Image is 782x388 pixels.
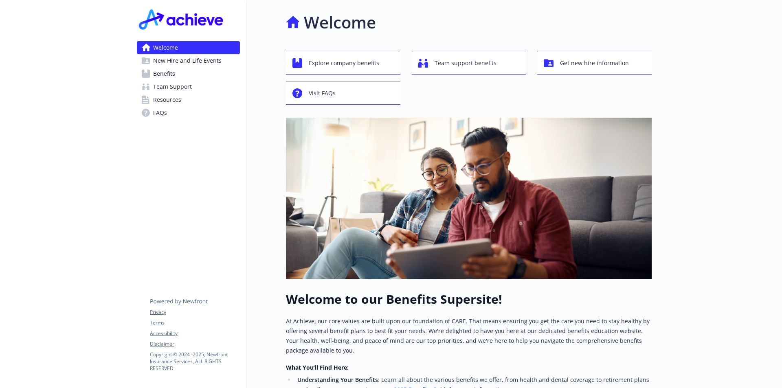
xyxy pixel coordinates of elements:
[537,51,652,75] button: Get new hire information
[137,80,240,93] a: Team Support
[150,340,239,348] a: Disclaimer
[286,316,652,355] p: At Achieve, our core values are built upon our foundation of CARE. That means ensuring you get th...
[153,80,192,93] span: Team Support
[309,85,336,101] span: Visit FAQs
[560,55,629,71] span: Get new hire information
[286,51,400,75] button: Explore company benefits
[153,54,222,67] span: New Hire and Life Events
[137,93,240,106] a: Resources
[286,81,400,105] button: Visit FAQs
[309,55,379,71] span: Explore company benefits
[153,106,167,119] span: FAQs
[137,41,240,54] a: Welcome
[137,54,240,67] a: New Hire and Life Events
[297,376,378,384] strong: Understanding Your Benefits
[286,292,652,307] h1: Welcome to our Benefits Supersite!
[435,55,496,71] span: Team support benefits
[137,106,240,119] a: FAQs
[150,319,239,327] a: Terms
[153,41,178,54] span: Welcome
[286,118,652,279] img: overview page banner
[153,67,175,80] span: Benefits
[286,364,349,371] strong: What You’ll Find Here:
[150,351,239,372] p: Copyright © 2024 - 2025 , Newfront Insurance Services, ALL RIGHTS RESERVED
[150,330,239,337] a: Accessibility
[304,10,376,35] h1: Welcome
[153,93,181,106] span: Resources
[150,309,239,316] a: Privacy
[137,67,240,80] a: Benefits
[412,51,526,75] button: Team support benefits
